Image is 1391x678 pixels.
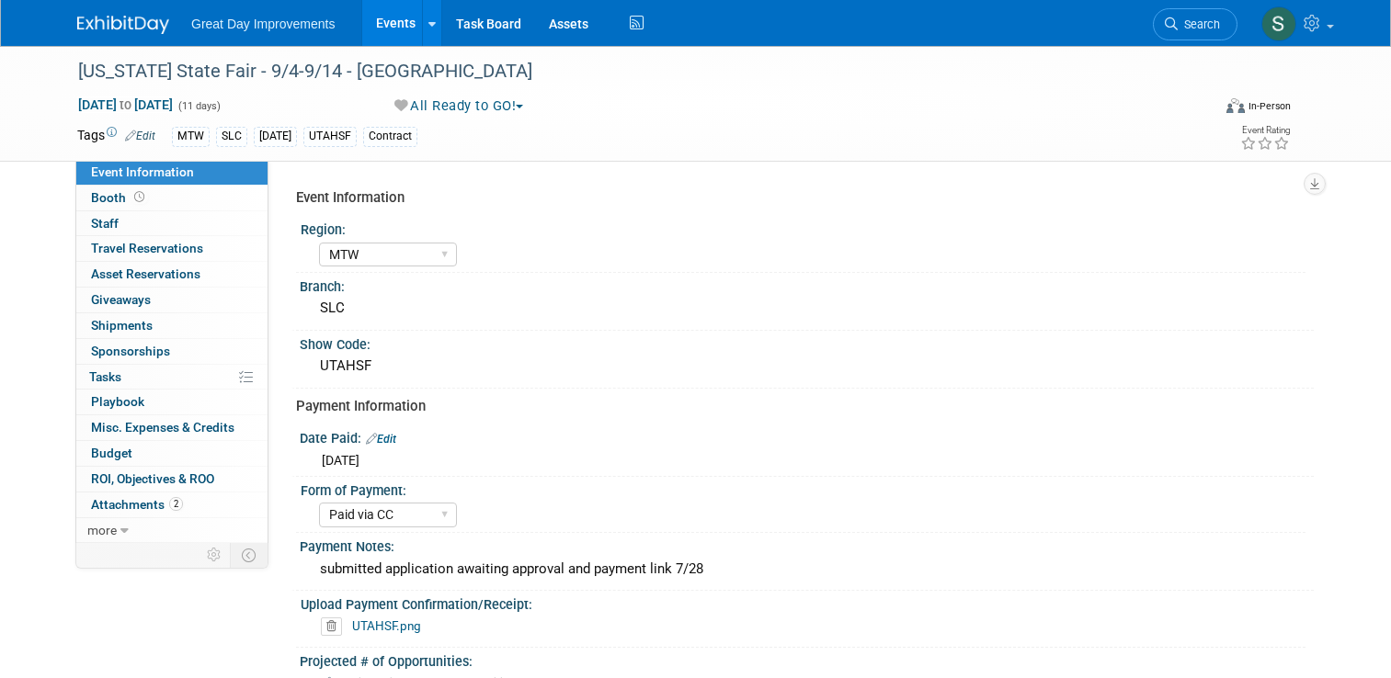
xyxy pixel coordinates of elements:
a: Delete attachment? [321,620,349,633]
a: Giveaways [76,288,268,312]
a: Sponsorships [76,339,268,364]
span: [DATE] [DATE] [77,96,174,113]
div: UTAHSF [314,352,1300,380]
button: All Ready to GO! [388,96,531,116]
div: Form of Payment: [301,477,1305,500]
span: Playbook [91,394,144,409]
a: Edit [366,433,396,446]
span: to [117,97,134,112]
a: Misc. Expenses & Credits [76,415,268,440]
a: Budget [76,441,268,466]
span: more [87,523,117,537]
div: [DATE] [254,127,297,146]
span: 2 [169,497,183,511]
a: UTAHSF.png [352,618,421,633]
span: Giveaways [91,292,151,307]
span: Attachments [91,497,183,512]
span: Booth not reserved yet [131,190,148,204]
a: Staff [76,211,268,236]
div: Contract [363,127,417,146]
span: Staff [91,216,119,231]
div: Region: [301,216,1305,239]
img: Sha'Nautica Sales [1261,6,1296,41]
span: Great Day Improvements [191,17,335,31]
div: SLC [216,127,247,146]
a: Attachments2 [76,492,268,517]
div: Event Rating [1240,126,1290,135]
div: Show Code: [300,331,1314,354]
span: Booth [91,190,148,205]
div: Event Format [1112,96,1291,123]
div: Date Paid: [300,424,1314,448]
img: ExhibitDay [77,16,169,34]
span: [DATE] [322,453,359,468]
div: Payment Notes: [300,533,1314,556]
div: SLC [314,294,1300,322]
span: Event Information [91,164,194,179]
div: Event Information [296,188,1300,208]
div: Upload Payment Confirmation/Receipt: [301,591,1305,614]
span: Budget [91,446,132,460]
span: Travel Reservations [91,241,203,255]
span: Sponsorships [91,344,170,358]
td: Toggle Event Tabs [231,543,268,567]
a: Search [1153,8,1237,40]
span: (11 days) [177,100,221,112]
a: Booth [76,186,268,210]
span: Search [1178,17,1220,31]
span: ROI, Objectives & ROO [91,471,214,486]
div: Projected # of Opportunities: [300,648,1314,671]
div: UTAHSF [303,127,357,146]
div: submitted application awaiting approval and payment link 7/28 [314,555,1300,583]
div: [US_STATE] State Fair - 9/4-9/14 - [GEOGRAPHIC_DATA] [72,55,1188,88]
span: Tasks [89,369,121,384]
div: In-Person [1248,99,1291,113]
td: Personalize Event Tab Strip [199,543,231,567]
a: Shipments [76,313,268,338]
span: Asset Reservations [91,266,200,281]
img: Format-Inperson.png [1226,98,1245,113]
div: Payment Information [296,397,1300,416]
a: Edit [125,130,155,142]
a: Event Information [76,160,268,185]
a: Tasks [76,365,268,390]
a: Travel Reservations [76,236,268,261]
a: Playbook [76,390,268,414]
a: more [76,518,268,543]
span: Shipments [91,318,153,333]
a: Asset Reservations [76,262,268,287]
td: Tags [77,126,155,147]
span: Misc. Expenses & Credits [91,420,234,435]
div: MTW [172,127,210,146]
a: ROI, Objectives & ROO [76,467,268,492]
div: Branch: [300,273,1314,296]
